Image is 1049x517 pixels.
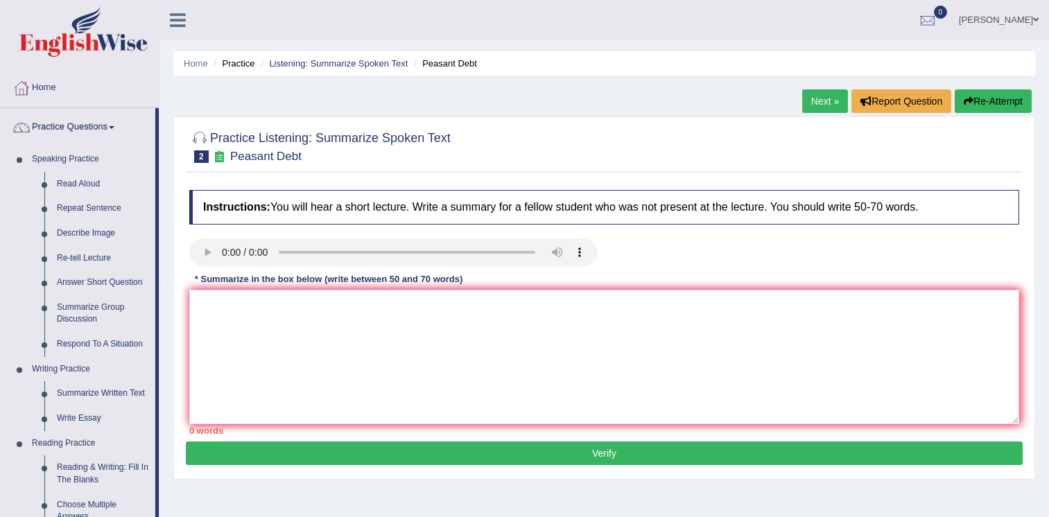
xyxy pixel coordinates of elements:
[51,246,155,271] a: Re-tell Lecture
[26,431,155,456] a: Reading Practice
[851,89,951,113] button: Report Question
[1,108,155,143] a: Practice Questions
[51,221,155,246] a: Describe Image
[51,455,155,492] a: Reading & Writing: Fill In The Blanks
[230,150,302,163] small: Peasant Debt
[51,381,155,406] a: Summarize Written Text
[410,57,477,70] li: Peasant Debt
[26,147,155,172] a: Speaking Practice
[51,295,155,332] a: Summarize Group Discussion
[51,196,155,221] a: Repeat Sentence
[189,128,451,163] h2: Practice Listening: Summarize Spoken Text
[1,69,159,103] a: Home
[189,190,1019,225] h4: You will hear a short lecture. Write a summary for a fellow student who was not present at the le...
[186,441,1023,465] button: Verify
[51,406,155,431] a: Write Essay
[51,172,155,197] a: Read Aloud
[269,58,408,69] a: Listening: Summarize Spoken Text
[184,58,208,69] a: Home
[212,150,227,164] small: Exam occurring question
[51,270,155,295] a: Answer Short Question
[934,6,948,19] span: 0
[210,57,254,70] li: Practice
[955,89,1032,113] button: Re-Attempt
[189,424,1019,437] div: 0 words
[51,332,155,357] a: Respond To A Situation
[194,150,209,163] span: 2
[802,89,848,113] a: Next »
[189,273,468,286] div: * Summarize in the box below (write between 50 and 70 words)
[26,357,155,382] a: Writing Practice
[203,201,270,213] b: Instructions:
